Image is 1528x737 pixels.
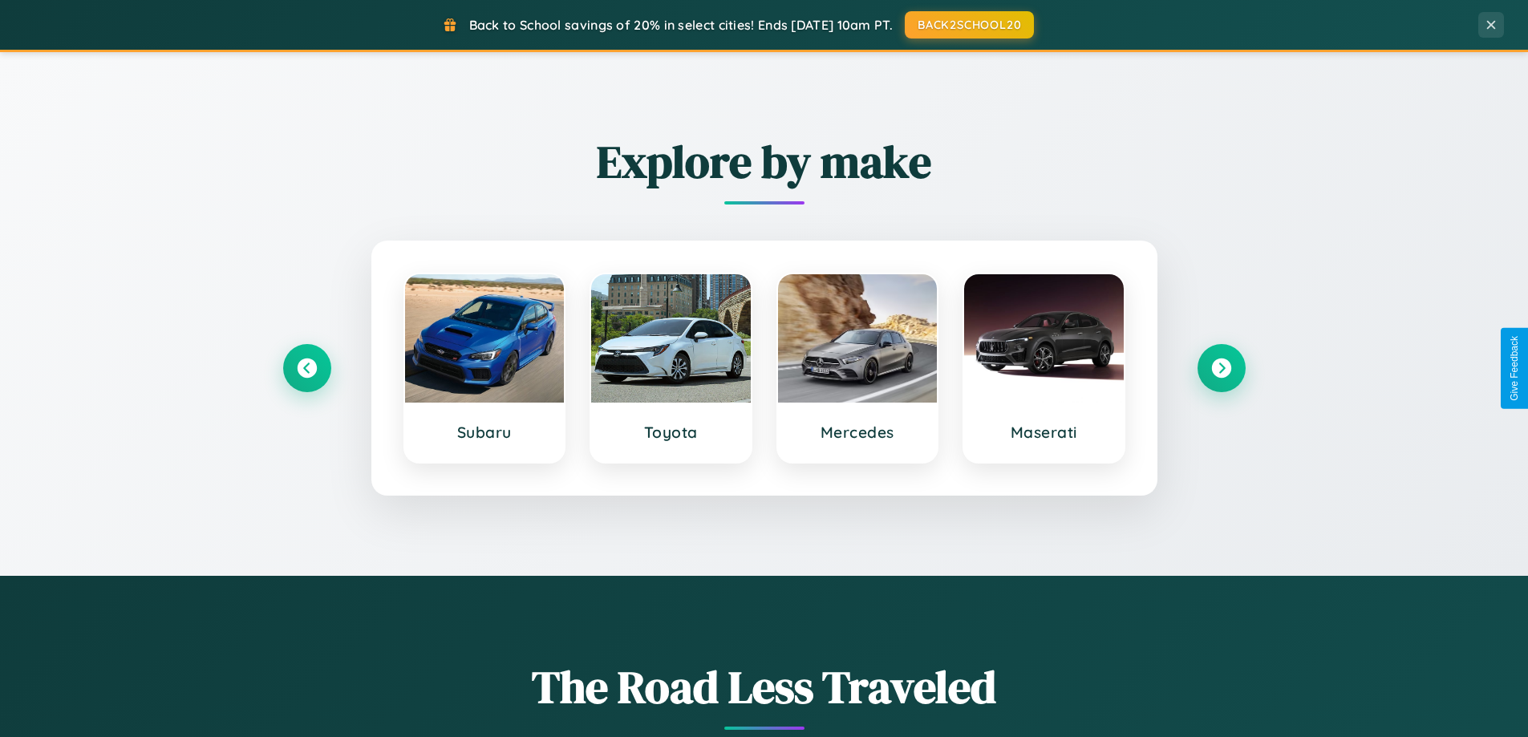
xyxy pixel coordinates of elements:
[794,423,922,442] h3: Mercedes
[905,11,1034,38] button: BACK2SCHOOL20
[1509,336,1520,401] div: Give Feedback
[421,423,549,442] h3: Subaru
[469,17,893,33] span: Back to School savings of 20% in select cities! Ends [DATE] 10am PT.
[607,423,735,442] h3: Toyota
[283,131,1246,192] h2: Explore by make
[283,656,1246,718] h1: The Road Less Traveled
[980,423,1108,442] h3: Maserati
